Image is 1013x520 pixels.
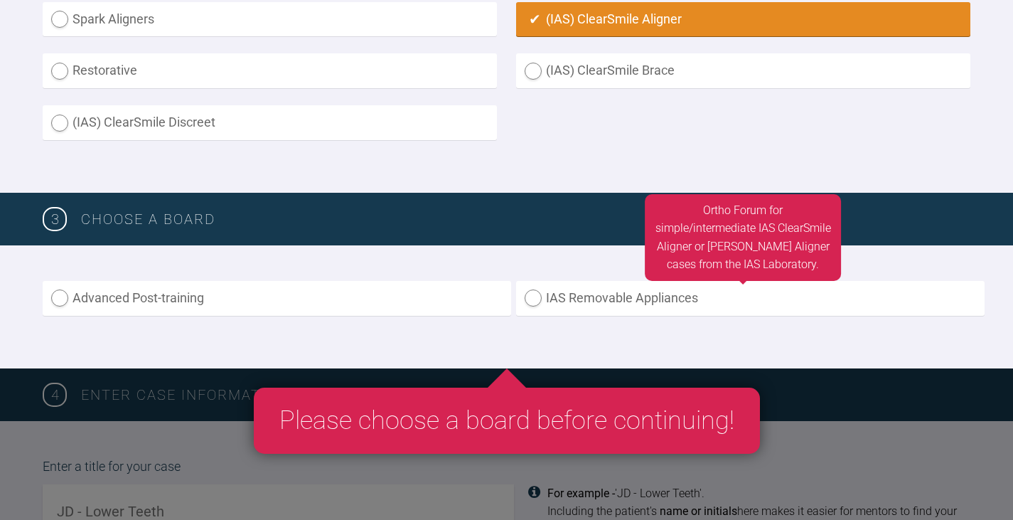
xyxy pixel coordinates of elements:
[516,281,985,316] label: IAS Removable Appliances
[43,281,511,316] label: Advanced Post-training
[43,207,67,231] span: 3
[43,105,497,140] label: (IAS) ClearSmile Discreet
[645,194,841,281] div: Ortho Forum for simple/intermediate IAS ClearSmile Aligner or [PERSON_NAME] Aligner cases from th...
[254,388,760,455] div: Please choose a board before continuing!
[516,2,970,37] label: (IAS) ClearSmile Aligner
[81,208,970,230] h3: Choose a board
[43,53,497,88] label: Restorative
[516,53,970,88] label: (IAS) ClearSmile Brace
[43,2,497,37] label: Spark Aligners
